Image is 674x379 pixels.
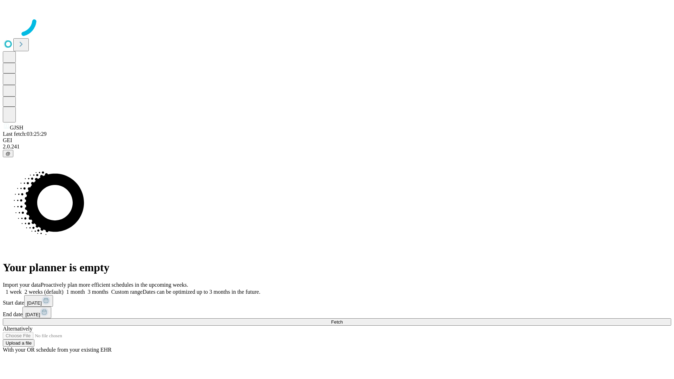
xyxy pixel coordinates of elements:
[6,151,11,156] span: @
[3,307,671,318] div: End date
[3,318,671,326] button: Fetch
[3,144,671,150] div: 2.0.241
[331,319,343,325] span: Fetch
[3,282,41,288] span: Import your data
[22,307,51,318] button: [DATE]
[3,150,13,157] button: @
[6,289,22,295] span: 1 week
[111,289,143,295] span: Custom range
[3,326,32,332] span: Alternatively
[24,295,53,307] button: [DATE]
[3,137,671,144] div: GEI
[25,289,64,295] span: 2 weeks (default)
[27,300,42,306] span: [DATE]
[3,295,671,307] div: Start date
[3,347,112,353] span: With your OR schedule from your existing EHR
[25,312,40,317] span: [DATE]
[143,289,260,295] span: Dates can be optimized up to 3 months in the future.
[3,131,47,137] span: Last fetch: 03:25:29
[3,261,671,274] h1: Your planner is empty
[10,125,23,131] span: GJSH
[3,339,34,347] button: Upload a file
[41,282,188,288] span: Proactively plan more efficient schedules in the upcoming weeks.
[66,289,85,295] span: 1 month
[88,289,108,295] span: 3 months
